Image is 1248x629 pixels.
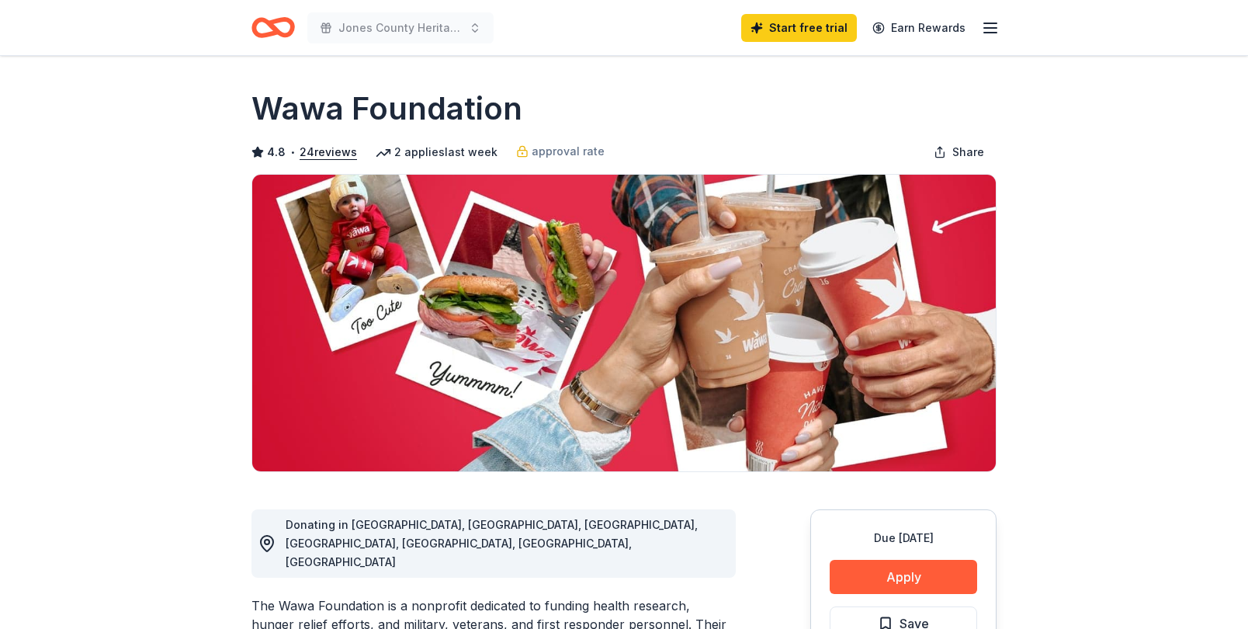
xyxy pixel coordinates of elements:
button: Share [921,137,997,168]
button: Apply [830,560,977,594]
a: approval rate [516,142,605,161]
span: • [290,146,296,158]
button: Jones County Heritage Festival [307,12,494,43]
img: Image for Wawa Foundation [252,175,996,471]
h1: Wawa Foundation [251,87,522,130]
span: approval rate [532,142,605,161]
span: Donating in [GEOGRAPHIC_DATA], [GEOGRAPHIC_DATA], [GEOGRAPHIC_DATA], [GEOGRAPHIC_DATA], [GEOGRAPH... [286,518,698,568]
span: 4.8 [267,143,286,162]
a: Home [251,9,295,46]
span: Share [952,143,984,162]
a: Start free trial [741,14,857,42]
a: Earn Rewards [863,14,975,42]
div: Due [DATE] [830,529,977,547]
span: Jones County Heritage Festival [338,19,463,37]
button: 24reviews [300,143,357,162]
div: 2 applies last week [376,143,497,162]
